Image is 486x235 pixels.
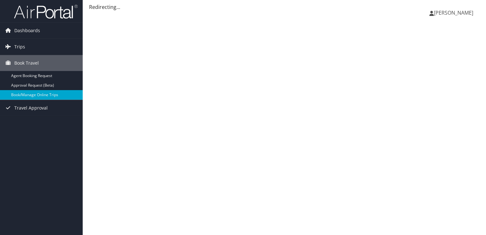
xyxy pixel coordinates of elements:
span: Book Travel [14,55,39,71]
img: airportal-logo.png [14,4,78,19]
a: [PERSON_NAME] [429,3,480,22]
span: [PERSON_NAME] [434,9,473,16]
span: Trips [14,39,25,55]
div: Redirecting... [89,3,480,11]
span: Dashboards [14,23,40,39]
span: Travel Approval [14,100,48,116]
